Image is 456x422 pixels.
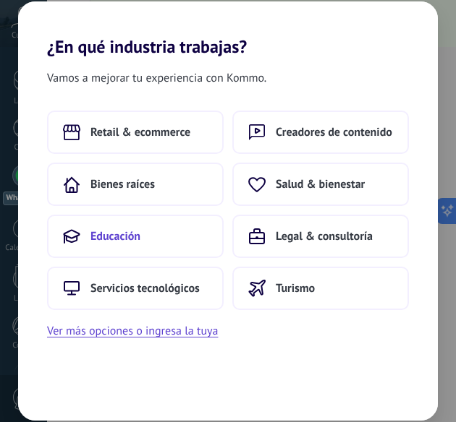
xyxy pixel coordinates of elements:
button: Turismo [232,267,409,310]
span: Creadores de contenido [276,125,392,139]
span: Retail & ecommerce [90,125,190,139]
button: Retail & ecommerce [47,111,224,154]
button: Legal & consultoría [232,215,409,258]
span: Turismo [276,281,315,296]
span: Servicios tecnológicos [90,281,200,296]
span: Legal & consultoría [276,229,373,244]
button: Bienes raíces [47,163,224,206]
button: Educación [47,215,224,258]
span: Bienes raíces [90,177,155,191]
span: Vamos a mejorar tu experiencia con Kommo. [47,69,266,87]
button: Salud & bienestar [232,163,409,206]
span: Educación [90,229,140,244]
h2: ¿En qué industria trabajas? [18,1,438,57]
span: Salud & bienestar [276,177,365,191]
button: Ver más opciones o ingresa la tuya [47,322,218,340]
button: Creadores de contenido [232,111,409,154]
button: Servicios tecnológicos [47,267,224,310]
